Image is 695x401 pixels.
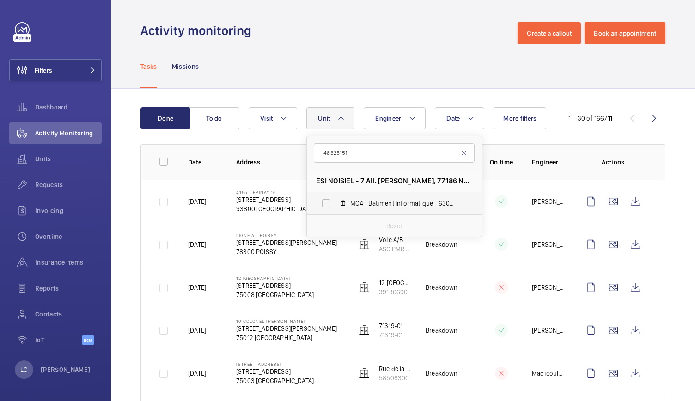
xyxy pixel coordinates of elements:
[236,367,314,376] p: [STREET_ADDRESS]
[236,247,337,256] p: 78300 POISSY
[188,197,206,206] p: [DATE]
[236,376,314,385] p: 75003 [GEOGRAPHIC_DATA]
[306,107,354,129] button: Unit
[140,22,257,39] h1: Activity monitoring
[580,158,646,167] p: Actions
[35,154,102,164] span: Units
[446,115,460,122] span: Date
[486,158,517,167] p: On time
[236,158,341,167] p: Address
[260,115,273,122] span: Visit
[35,66,52,75] span: Filters
[236,324,337,333] p: [STREET_ADDRESS][PERSON_NAME]
[35,284,102,293] span: Reports
[379,244,411,254] p: ASC.PMR 3054
[172,62,199,71] p: Missions
[35,206,102,215] span: Invoicing
[426,369,458,378] p: Breakdown
[41,365,91,374] p: [PERSON_NAME]
[386,221,402,231] p: Reset
[532,158,565,167] p: Engineer
[9,59,102,81] button: Filters
[82,335,94,345] span: Beta
[532,283,565,292] p: [PERSON_NAME]
[35,128,102,138] span: Activity Monitoring
[316,176,472,186] span: ESI NOISIEL - 7 All. [PERSON_NAME], 77186 NOISIEL
[236,204,314,213] p: 93800 [GEOGRAPHIC_DATA]
[188,158,221,167] p: Date
[188,240,206,249] p: [DATE]
[532,197,565,206] p: [PERSON_NAME]
[188,283,206,292] p: [DATE]
[35,180,102,189] span: Requests
[188,369,206,378] p: [DATE]
[236,189,314,195] p: 4165 - EPINAY 16
[435,107,484,129] button: Date
[375,115,401,122] span: Engineer
[189,107,239,129] button: To do
[35,103,102,112] span: Dashboard
[457,200,486,207] span: 48325151
[359,368,370,379] img: elevator.svg
[379,330,403,340] p: 71319-01
[140,62,157,71] p: Tasks
[236,195,314,204] p: [STREET_ADDRESS]
[236,290,314,299] p: 75008 [GEOGRAPHIC_DATA]
[350,199,457,208] span: MC4 - Batiment Informatique - 63027,
[236,275,314,281] p: 12 [GEOGRAPHIC_DATA]
[236,361,314,367] p: [STREET_ADDRESS]
[236,281,314,290] p: [STREET_ADDRESS]
[236,333,337,342] p: 75012 [GEOGRAPHIC_DATA]
[426,326,458,335] p: Breakdown
[426,240,458,249] p: Breakdown
[379,235,411,244] p: Voie A/B
[379,321,403,330] p: 71319-01
[236,318,337,324] p: 10 Colonel [PERSON_NAME]
[35,310,102,319] span: Contacts
[188,326,206,335] p: [DATE]
[379,278,411,287] p: 12 [GEOGRAPHIC_DATA]
[379,364,411,373] p: Rue de la braque Bâtiment 6B
[379,287,411,297] p: 39136690
[364,107,426,129] button: Engineer
[568,114,612,123] div: 1 – 30 of 166711
[359,239,370,250] img: elevator.svg
[20,365,27,374] p: LC
[532,240,565,249] p: [PERSON_NAME]
[426,283,458,292] p: Breakdown
[518,22,581,44] button: Create a callout
[314,143,475,163] input: Search by unit or address
[35,232,102,241] span: Overtime
[359,282,370,293] img: elevator.svg
[318,115,330,122] span: Unit
[379,373,411,383] p: 58508300
[236,232,337,238] p: Ligne A - POISSY
[585,22,665,44] button: Book an appointment
[140,107,190,129] button: Done
[532,369,565,378] p: Madicoule Sissoko
[249,107,297,129] button: Visit
[494,107,546,129] button: More filters
[236,238,337,247] p: [STREET_ADDRESS][PERSON_NAME]
[35,335,82,345] span: IoT
[359,325,370,336] img: elevator.svg
[35,258,102,267] span: Insurance items
[503,115,536,122] span: More filters
[532,326,565,335] p: [PERSON_NAME]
